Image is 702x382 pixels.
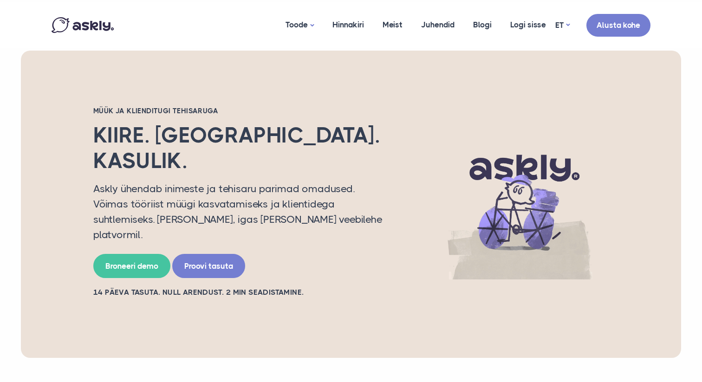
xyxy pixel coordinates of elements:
[93,106,386,116] h2: Müük ja klienditugi tehisaruga
[93,254,170,278] a: Broneeri demo
[93,181,386,242] p: Askly ühendab inimeste ja tehisaru parimad omadused. Võimas tööriist müügi kasvatamiseks ja klien...
[464,2,501,47] a: Blogi
[93,123,386,174] h2: Kiire. [GEOGRAPHIC_DATA]. Kasulik.
[276,2,323,48] a: Toode
[172,254,245,278] a: Proovi tasuta
[323,2,373,47] a: Hinnakiri
[586,14,650,37] a: Alusta kohe
[52,17,114,33] img: Askly
[93,287,386,298] h2: 14 PÄEVA TASUTA. NULL ARENDUST. 2 MIN SEADISTAMINE.
[373,2,412,47] a: Meist
[555,19,570,32] a: ET
[412,2,464,47] a: Juhendid
[400,129,641,279] img: AI multilingual chat
[501,2,555,47] a: Logi sisse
